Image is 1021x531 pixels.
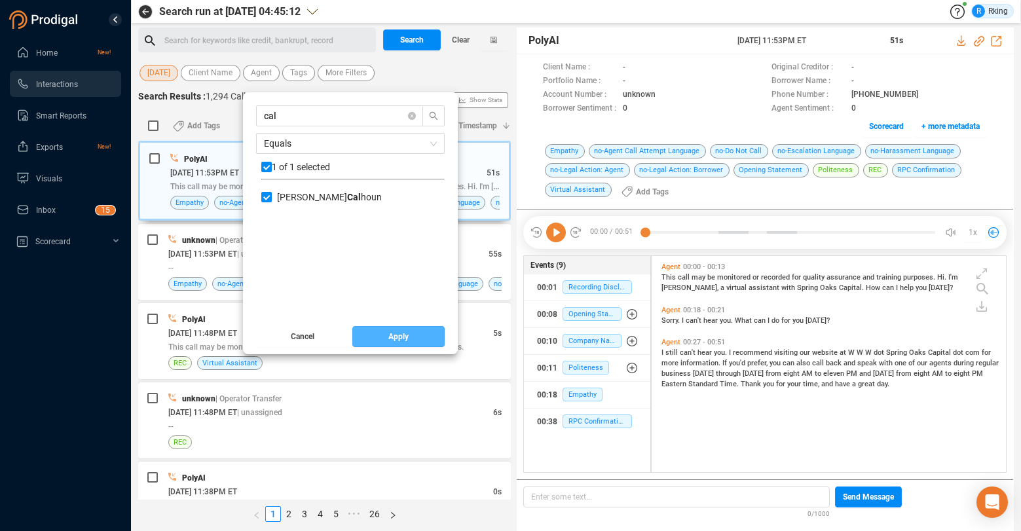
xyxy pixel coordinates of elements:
[206,91,250,101] span: 1,294 Calls
[217,278,323,290] span: no-Agent Call Attempt Language
[545,144,585,158] span: Empathy
[282,65,315,81] button: Tags
[851,88,918,102] span: [PHONE_NUMBER]
[524,274,650,301] button: 00:01Recording Disclosure
[661,359,680,367] span: more
[16,39,111,65] a: HomeNew!
[844,359,857,367] span: and
[264,134,437,153] span: Equals
[863,163,888,177] span: REC
[408,112,416,120] span: close-circle
[752,273,761,282] span: or
[869,116,904,137] span: Scorecard
[665,348,680,357] span: still
[389,511,397,519] span: right
[10,165,121,191] li: Visuals
[537,331,557,352] div: 00:10
[365,506,384,522] li: 26
[772,144,861,158] span: no-Escalation Language
[877,380,889,388] span: day.
[909,348,928,357] span: Oaks
[686,316,703,325] span: can't
[741,380,763,388] span: Thank
[234,115,286,136] button: Export
[929,359,954,367] span: agents
[716,369,743,378] span: through
[138,382,511,458] div: unknown| Operator Transfer[DATE] 11:48PM ET| unassigned6s--REC
[876,273,903,282] span: training
[168,329,237,338] span: [DATE] 11:48PM ET
[812,359,826,367] span: call
[873,369,896,378] span: [DATE]
[908,359,917,367] span: of
[882,284,896,292] span: can
[168,342,464,352] span: This call may be monitored or recorded for quality assurance and training purposes.
[886,348,909,357] span: Spring
[489,249,502,259] span: 55s
[710,144,768,158] span: no-Do Not Call
[866,284,882,292] span: How
[661,369,693,378] span: business
[916,284,929,292] span: you
[771,316,781,325] span: do
[10,39,121,65] li: Home
[219,196,325,209] span: no-Agent Call Attempt Language
[879,359,895,367] span: with
[892,163,961,177] span: RPC Confirmation
[874,348,886,357] span: dot
[493,487,502,496] span: 0s
[733,163,809,177] span: Opening Statement
[682,316,686,325] span: I
[400,29,424,50] span: Search
[771,61,845,75] span: Original Creditor :
[170,181,560,191] span: This call may be monitored or recorded for quality assurance and training purposes. Hi. I'm [PERS...
[441,29,480,50] button: Clear
[835,486,902,507] button: Send Message
[138,303,511,379] div: PolyAI[DATE] 11:48PM ET5sThis call may be monitored or recorded for quality assurance and trainin...
[703,316,720,325] span: hear
[982,348,991,357] span: for
[846,369,859,378] span: PM
[524,301,650,327] button: 00:08Opening Statement
[537,277,557,298] div: 00:01
[297,506,312,522] li: 3
[680,306,728,314] span: 00:18 - 00:21
[10,134,121,160] li: Exports
[176,196,204,209] span: Empathy
[896,369,914,378] span: from
[563,334,622,348] span: Company Name
[168,422,174,431] span: --
[749,284,781,292] span: assistant
[851,102,856,116] span: 0
[98,134,111,160] span: New!
[16,165,111,191] a: Visuals
[430,115,497,136] span: Sort by: Timestamp
[634,163,730,177] span: no-Legal Action: Borrower
[290,65,307,81] span: Tags
[138,91,206,101] span: Search Results :
[36,143,63,152] span: Exports
[896,284,900,292] span: I
[661,263,680,271] span: Agent
[661,380,688,388] span: Eastern
[494,278,578,290] span: no-Harassment Language
[636,181,669,202] span: Add Tags
[277,192,382,202] span: [PERSON_NAME] houn
[792,273,803,282] span: for
[688,380,720,388] span: Standard
[182,315,206,324] span: PolyAI
[281,506,297,522] li: 2
[344,506,365,522] li: Next 5 Pages
[10,71,121,97] li: Interactions
[693,369,716,378] span: [DATE]
[297,507,312,521] a: 3
[763,380,776,388] span: you
[733,348,774,357] span: recommend
[797,284,820,292] span: Spring
[680,263,728,271] span: 00:00 - 00:13
[168,249,237,259] span: [DATE] 11:53PM ET
[237,408,282,417] span: | unassigned
[589,144,706,158] span: no-Agent Call Attempt Language
[168,263,174,272] span: --
[524,409,650,435] button: 00:38RPC Confirmation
